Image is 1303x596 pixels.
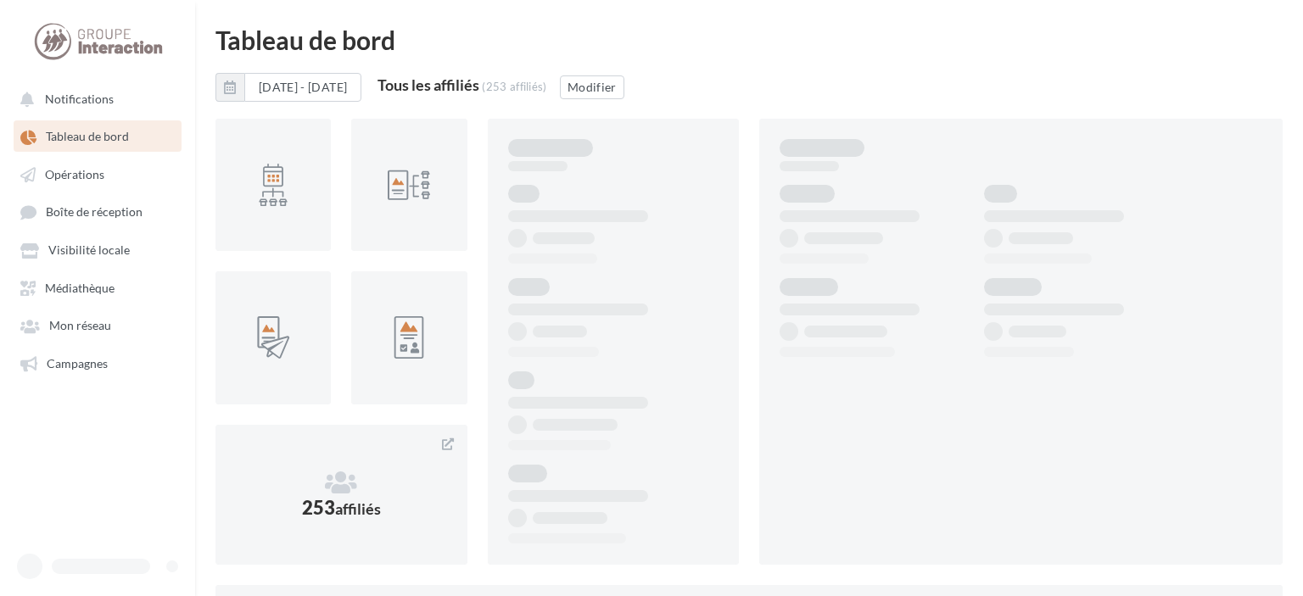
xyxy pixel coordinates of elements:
[49,319,111,333] span: Mon réseau
[10,348,185,378] a: Campagnes
[244,73,361,102] button: [DATE] - [DATE]
[215,73,361,102] button: [DATE] - [DATE]
[302,496,381,519] span: 253
[48,243,130,258] span: Visibilité locale
[45,167,104,181] span: Opérations
[47,356,108,370] span: Campagnes
[45,92,114,106] span: Notifications
[45,281,115,295] span: Médiathèque
[10,159,185,189] a: Opérations
[560,75,624,99] button: Modifier
[46,205,143,220] span: Boîte de réception
[10,309,185,340] a: Mon réseau
[10,272,185,303] a: Médiathèque
[335,499,381,518] span: affiliés
[215,27,1283,53] div: Tableau de bord
[46,130,129,144] span: Tableau de bord
[377,77,479,92] div: Tous les affiliés
[10,120,185,151] a: Tableau de bord
[10,196,185,227] a: Boîte de réception
[482,80,547,93] div: (253 affiliés)
[10,83,178,114] button: Notifications
[10,234,185,265] a: Visibilité locale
